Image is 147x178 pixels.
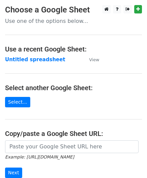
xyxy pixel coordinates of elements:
a: Untitled spreadsheet [5,57,65,63]
h4: Copy/paste a Google Sheet URL: [5,130,142,138]
h4: Select another Google Sheet: [5,84,142,92]
iframe: Chat Widget [113,146,147,178]
small: Example: [URL][DOMAIN_NAME] [5,154,74,159]
a: Select... [5,97,30,107]
small: View [89,57,99,62]
p: Use one of the options below... [5,17,142,25]
h3: Choose a Google Sheet [5,5,142,15]
input: Paste your Google Sheet URL here [5,140,139,153]
a: View [82,57,99,63]
input: Next [5,168,22,178]
h4: Use a recent Google Sheet: [5,45,142,53]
